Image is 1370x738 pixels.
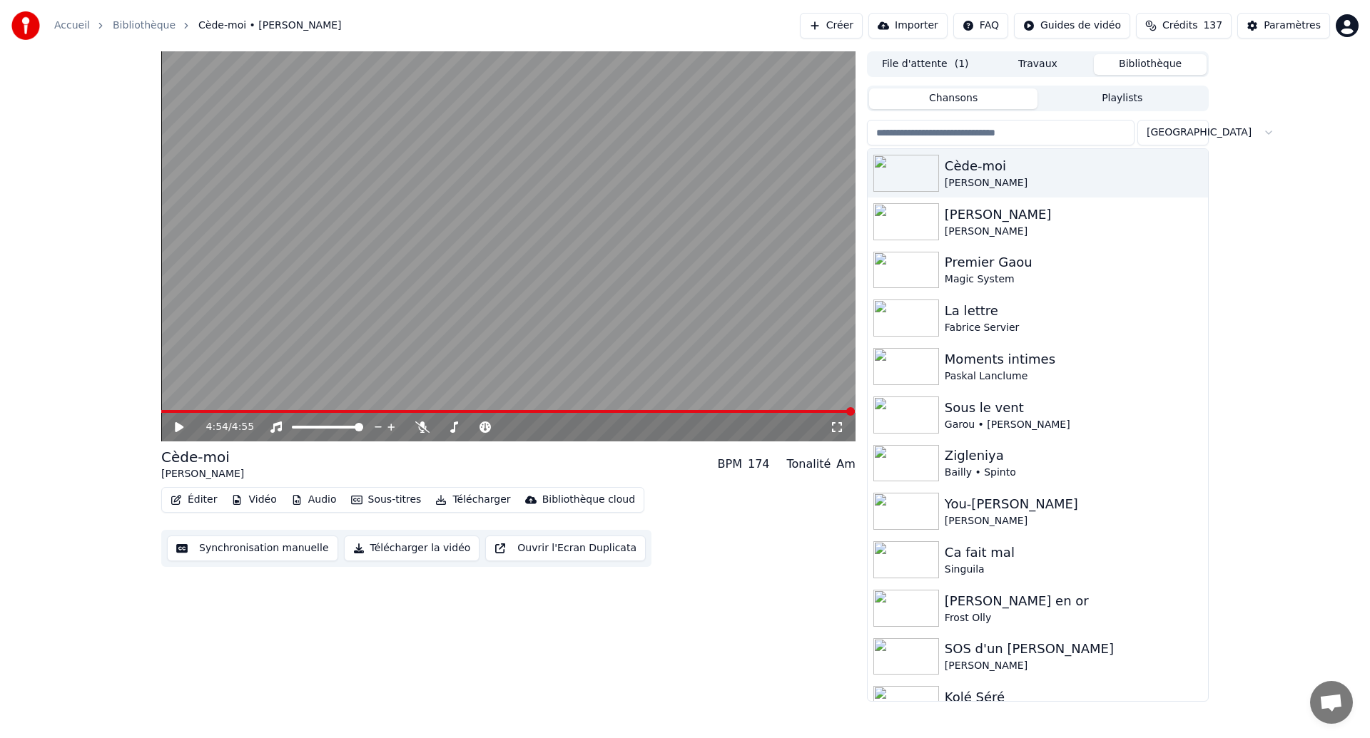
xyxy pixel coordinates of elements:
div: Paramètres [1264,19,1321,33]
button: Télécharger [430,490,516,510]
div: Sous le vent [945,398,1202,418]
button: Vidéo [225,490,282,510]
button: Créer [800,13,863,39]
div: Bailly • Spinto [945,466,1202,480]
a: Accueil [54,19,90,33]
div: Moments intimes [945,349,1202,369]
div: La lettre [945,301,1202,321]
button: FAQ [953,13,1008,39]
button: Éditer [165,490,223,510]
button: Chansons [869,88,1038,109]
span: 137 [1203,19,1222,33]
div: Kolé Séré [945,687,1202,707]
span: [GEOGRAPHIC_DATA] [1147,125,1252,140]
img: youka [11,11,40,40]
div: Singuila [945,563,1202,577]
button: File d'attente [869,54,982,75]
div: [PERSON_NAME] [945,659,1202,673]
div: [PERSON_NAME] [161,467,244,481]
div: Magic System [945,272,1202,287]
button: Travaux [982,54,1095,75]
div: / [206,420,240,434]
button: Bibliothèque [1094,54,1207,75]
div: Tonalité [787,456,831,473]
span: 4:54 [206,420,228,434]
span: Cède-moi • [PERSON_NAME] [198,19,341,33]
nav: breadcrumb [54,19,342,33]
span: 4:55 [232,420,254,434]
a: Bibliothèque [113,19,176,33]
div: Cède-moi [945,156,1202,176]
span: Crédits [1162,19,1197,33]
div: Zigleniya [945,446,1202,466]
button: Sous-titres [345,490,427,510]
div: [PERSON_NAME] [945,205,1202,225]
button: Playlists [1037,88,1207,109]
button: Importer [868,13,948,39]
button: Crédits137 [1136,13,1232,39]
button: Ouvrir l'Ecran Duplicata [485,535,646,561]
div: Paskal Lanclume [945,369,1202,384]
div: [PERSON_NAME] [945,225,1202,239]
div: SOS d'un [PERSON_NAME] [945,639,1202,659]
div: 174 [748,456,770,473]
button: Synchronisation manuelle [167,535,338,561]
button: Guides de vidéo [1014,13,1130,39]
div: Cède-moi [161,447,244,467]
div: You-[PERSON_NAME] [945,494,1202,514]
span: ( 1 ) [955,57,969,71]
div: Ca fait mal [945,543,1202,563]
div: Fabrice Servier [945,321,1202,335]
div: BPM [718,456,742,473]
button: Audio [285,490,342,510]
div: [PERSON_NAME] en or [945,591,1202,611]
div: [PERSON_NAME] [945,176,1202,190]
button: Télécharger la vidéo [344,535,480,561]
div: Am [836,456,856,473]
div: Bibliothèque cloud [542,493,635,507]
div: Premier Gaou [945,252,1202,272]
div: Frost Olly [945,611,1202,625]
button: Paramètres [1237,13,1330,39]
div: Garou • [PERSON_NAME] [945,418,1202,432]
div: [PERSON_NAME] [945,514,1202,528]
a: Ouvrir le chat [1310,681,1353,724]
